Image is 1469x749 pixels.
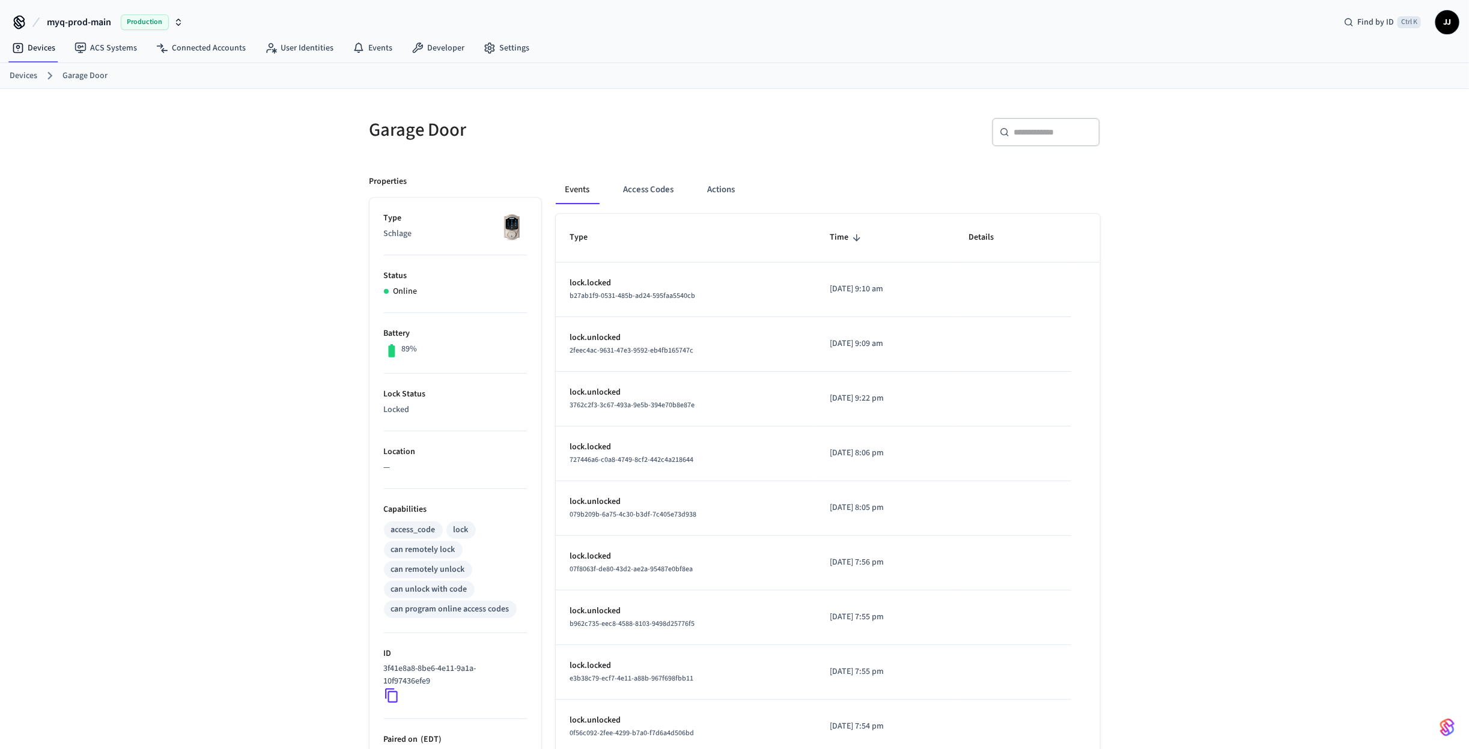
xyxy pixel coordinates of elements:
[830,447,940,459] p: [DATE] 8:06 pm
[474,37,539,59] a: Settings
[402,37,474,59] a: Developer
[570,441,801,453] p: lock.locked
[570,660,801,672] p: lock.locked
[830,392,940,405] p: [DATE] 9:22 pm
[570,619,695,629] span: b962c735-eec8-4588-8103-9498d25776f5
[570,386,801,399] p: lock.unlocked
[454,524,469,536] div: lock
[2,37,65,59] a: Devices
[570,228,604,247] span: Type
[1437,11,1458,33] span: JJ
[570,332,801,344] p: lock.unlocked
[391,563,465,576] div: can remotely unlock
[391,603,509,616] div: can program online access codes
[370,118,728,142] h5: Garage Door
[402,343,418,356] p: 89%
[830,556,940,569] p: [DATE] 7:56 pm
[384,212,527,225] p: Type
[830,228,865,247] span: Time
[384,228,527,240] p: Schlage
[556,175,1100,204] div: ant example
[570,714,801,727] p: lock.unlocked
[1334,11,1431,33] div: Find by IDCtrl K
[384,503,527,516] p: Capabilities
[570,509,697,520] span: 079b209b-6a75-4c30-b3df-7c405e73d938
[384,446,527,458] p: Location
[343,37,402,59] a: Events
[65,37,147,59] a: ACS Systems
[570,550,801,563] p: lock.locked
[830,283,940,296] p: [DATE] 9:10 am
[698,175,745,204] button: Actions
[830,502,940,514] p: [DATE] 8:05 pm
[121,14,169,30] span: Production
[62,70,108,82] a: Garage Door
[614,175,684,204] button: Access Codes
[830,720,940,733] p: [DATE] 7:54 pm
[391,544,455,556] div: can remotely lock
[830,611,940,623] p: [DATE] 7:55 pm
[1440,718,1455,737] img: SeamLogoGradient.69752ec5.svg
[556,175,600,204] button: Events
[570,291,696,301] span: b27ab1f9-0531-485b-ad24-595faa5540cb
[391,583,467,596] div: can unlock with code
[969,228,1009,247] span: Details
[830,666,940,678] p: [DATE] 7:55 pm
[1398,16,1421,28] span: Ctrl K
[570,673,694,684] span: e3b38c79-ecf7-4e11-a88b-967f698fbb11
[570,455,694,465] span: 727446a6-c0a8-4749-8cf2-442c4a218644
[384,388,527,401] p: Lock Status
[384,733,527,746] p: Paired on
[570,564,693,574] span: 07f8063f-de80-43d2-ae2a-95487e0bf8ea
[384,663,522,688] p: 3f41e8a8-8be6-4e11-9a1a-10f97436efe9
[255,37,343,59] a: User Identities
[384,461,527,474] p: —
[570,728,695,738] span: 0f56c092-2fee-4299-b7a0-f7d6a4d506bd
[370,175,407,188] p: Properties
[384,404,527,416] p: Locked
[570,345,694,356] span: 2feec4ac-9631-47e3-9592-eb4fb165747c
[10,70,37,82] a: Devices
[418,733,442,745] span: ( EDT )
[384,270,527,282] p: Status
[1435,10,1459,34] button: JJ
[570,400,695,410] span: 3762c2f3-3c67-493a-9e5b-394e70b8e87e
[47,15,111,29] span: myq-prod-main
[1357,16,1394,28] span: Find by ID
[830,338,940,350] p: [DATE] 9:09 am
[384,327,527,340] p: Battery
[570,277,801,290] p: lock.locked
[497,212,527,242] img: Schlage Sense Smart Deadbolt with Camelot Trim, Front
[147,37,255,59] a: Connected Accounts
[570,496,801,508] p: lock.unlocked
[384,647,527,660] p: ID
[391,524,436,536] div: access_code
[570,605,801,617] p: lock.unlocked
[394,285,418,298] p: Online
